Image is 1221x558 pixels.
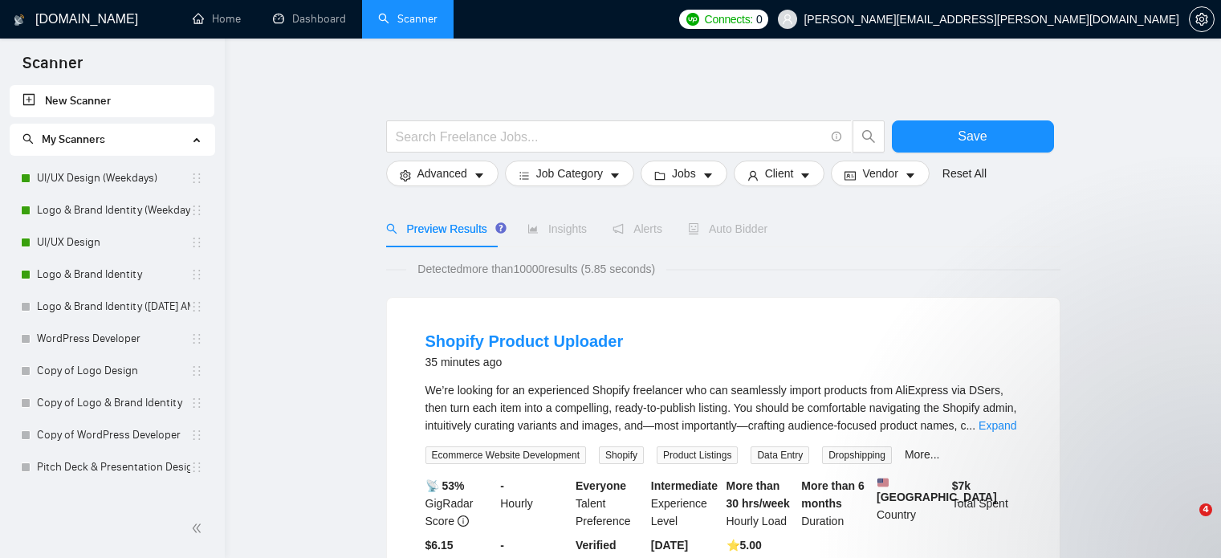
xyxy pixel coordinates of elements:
[425,446,587,464] span: Ecommerce Website Development
[686,13,699,26] img: upwork-logo.png
[10,226,214,259] li: UI/UX Design
[425,479,465,492] b: 📡 53%
[37,226,190,259] a: UI/UX Design
[958,126,987,146] span: Save
[406,260,666,278] span: Detected more than 10000 results (5.85 seconds)
[425,381,1021,434] div: We’re looking for an experienced Shopify freelancer who can seamlessly import products from AliEx...
[378,12,438,26] a: searchScanner
[422,477,498,530] div: GigRadar Score
[10,259,214,291] li: Logo & Brand Identity
[1189,13,1215,26] a: setting
[527,223,539,234] span: area-chart
[417,165,467,182] span: Advanced
[190,429,203,442] span: holder
[37,259,190,291] a: Logo & Brand Identity
[853,120,885,153] button: search
[14,7,25,33] img: logo
[702,169,714,181] span: caret-down
[10,323,214,355] li: WordPress Developer
[572,477,648,530] div: Talent Preference
[756,10,763,28] span: 0
[396,127,824,147] input: Search Freelance Jobs...
[22,132,105,146] span: My Scanners
[273,12,346,26] a: dashboardDashboard
[10,419,214,451] li: Copy of WordPress Developer
[386,161,499,186] button: settingAdvancedcaret-down
[190,332,203,345] span: holder
[190,204,203,217] span: holder
[37,291,190,323] a: Logo & Brand Identity ([DATE] AM)
[672,165,696,182] span: Jobs
[641,161,727,186] button: folderJobscaret-down
[651,539,688,552] b: [DATE]
[519,169,530,181] span: bars
[10,51,96,85] span: Scanner
[10,85,214,117] li: New Scanner
[845,169,856,181] span: idcard
[599,446,644,464] span: Shopify
[37,387,190,419] a: Copy of Logo & Brand Identity
[832,132,842,142] span: info-circle
[425,539,454,552] b: $6.15
[726,479,790,510] b: More than 30 hrs/week
[37,162,190,194] a: UI/UX Design (Weekdays)
[613,223,624,234] span: notification
[37,419,190,451] a: Copy of WordPress Developer
[1199,503,1212,516] span: 4
[386,223,397,234] span: search
[527,222,587,235] span: Insights
[22,133,34,145] span: search
[42,132,105,146] span: My Scanners
[873,477,949,530] div: Country
[862,165,897,182] span: Vendor
[37,323,190,355] a: WordPress Developer
[10,194,214,226] li: Logo & Brand Identity (Weekdays)
[877,477,997,503] b: [GEOGRAPHIC_DATA]
[905,169,916,181] span: caret-down
[723,477,799,530] div: Hourly Load
[37,451,190,483] a: Pitch Deck & Presentation Design
[425,384,1017,432] span: We’re looking for an experienced Shopify freelancer who can seamlessly import products from AliEx...
[905,448,940,461] a: More...
[190,268,203,281] span: holder
[751,446,809,464] span: Data Entry
[536,165,603,182] span: Job Category
[10,387,214,419] li: Copy of Logo & Brand Identity
[400,169,411,181] span: setting
[747,169,759,181] span: user
[688,223,699,234] span: robot
[576,539,617,552] b: Verified
[609,169,621,181] span: caret-down
[190,236,203,249] span: holder
[10,355,214,387] li: Copy of Logo Design
[877,477,889,488] img: 🇺🇸
[425,352,624,372] div: 35 minutes ago
[386,222,502,235] span: Preview Results
[190,300,203,313] span: holder
[648,477,723,530] div: Experience Level
[10,451,214,483] li: Pitch Deck & Presentation Design
[705,10,753,28] span: Connects:
[497,477,572,530] div: Hourly
[942,165,987,182] a: Reset All
[800,169,811,181] span: caret-down
[822,446,892,464] span: Dropshipping
[613,222,662,235] span: Alerts
[500,479,504,492] b: -
[190,461,203,474] span: holder
[801,479,865,510] b: More than 6 months
[1190,13,1214,26] span: setting
[191,520,207,536] span: double-left
[853,129,884,144] span: search
[657,446,738,464] span: Product Listings
[22,85,201,117] a: New Scanner
[500,539,504,552] b: -
[190,397,203,409] span: holder
[831,161,929,186] button: idcardVendorcaret-down
[10,291,214,323] li: Logo & Brand Identity (Monday AM)
[688,222,767,235] span: Auto Bidder
[425,332,624,350] a: Shopify Product Uploader
[190,365,203,377] span: holder
[494,221,508,235] div: Tooltip anchor
[190,172,203,185] span: holder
